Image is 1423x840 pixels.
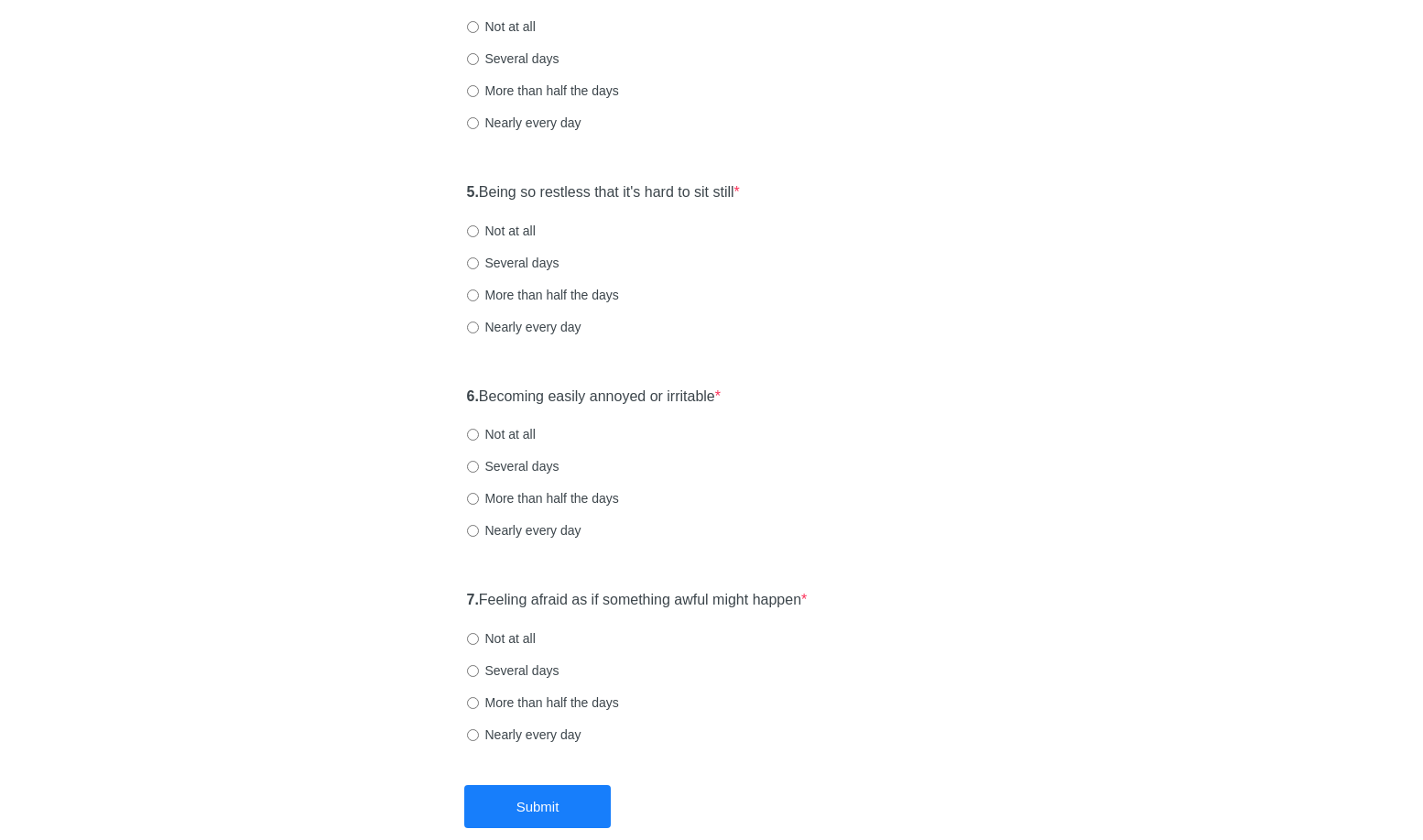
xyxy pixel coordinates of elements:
[467,49,559,68] label: Several days
[467,457,559,475] label: Several days
[467,225,479,237] input: Not at all
[467,693,619,712] label: More than half the days
[467,661,559,680] label: Several days
[467,114,581,132] label: Nearly every day
[467,525,479,537] input: Nearly every day
[467,257,479,269] input: Several days
[467,182,740,203] label: Being so restless that it's hard to sit still
[467,493,479,505] input: More than half the days
[467,425,536,443] label: Not at all
[467,387,722,408] label: Becoming easily annoyed or irritable
[467,222,536,240] label: Not at all
[467,461,479,473] input: Several days
[467,590,808,611] label: Feeling afraid as if something awful might happen
[467,729,479,741] input: Nearly every day
[464,785,611,828] button: Submit
[467,117,479,129] input: Nearly every day
[467,21,479,33] input: Not at all
[467,53,479,65] input: Several days
[467,489,619,507] label: More than half the days
[467,665,479,677] input: Several days
[467,521,581,540] label: Nearly every day
[467,318,581,336] label: Nearly every day
[467,429,479,441] input: Not at all
[467,82,619,100] label: More than half the days
[467,592,479,607] strong: 7.
[467,85,479,97] input: More than half the days
[467,254,559,272] label: Several days
[467,388,479,404] strong: 6.
[467,725,581,744] label: Nearly every day
[467,697,479,709] input: More than half the days
[467,629,536,648] label: Not at all
[467,322,479,333] input: Nearly every day
[467,17,536,36] label: Not at all
[467,184,479,200] strong: 5.
[467,286,619,304] label: More than half the days
[467,633,479,645] input: Not at all
[467,289,479,301] input: More than half the days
